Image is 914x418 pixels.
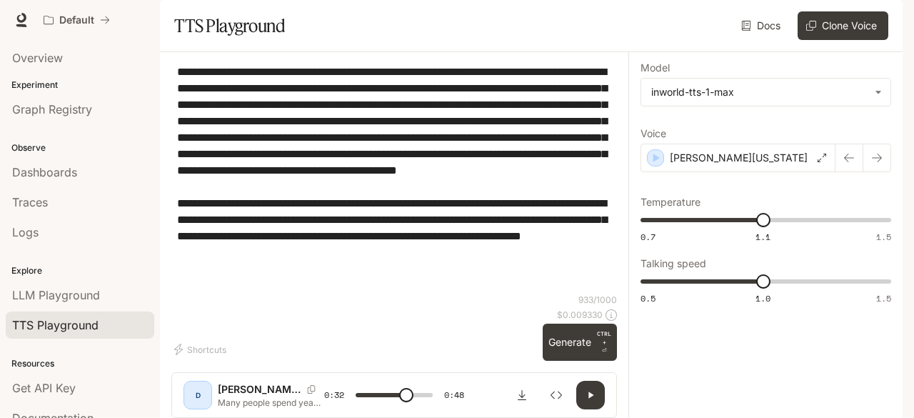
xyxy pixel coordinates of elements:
span: 1.0 [755,292,770,304]
span: 0:48 [444,388,464,402]
p: Talking speed [641,259,706,269]
span: 0.5 [641,292,656,304]
div: D [186,384,209,407]
p: CTRL + [597,329,611,347]
button: GenerateCTRL +⏎ [543,324,617,361]
p: Temperature [641,197,700,207]
button: Inspect [542,381,571,409]
button: All workspaces [37,6,116,34]
span: 0:32 [324,388,344,402]
p: Default [59,14,94,26]
p: Voice [641,129,666,139]
p: Many people spend years trying to earn love by giving away pieces of themselves. They silence the... [218,397,324,409]
p: [PERSON_NAME][US_STATE] [218,382,301,397]
p: Model [641,63,670,73]
span: 1.1 [755,231,770,243]
button: Copy Voice ID [301,385,321,394]
div: inworld-tts-1-max [641,79,890,106]
button: Download audio [508,381,536,409]
span: 1.5 [876,292,891,304]
p: ⏎ [597,329,611,355]
span: 1.5 [876,231,891,243]
button: Shortcuts [171,338,232,361]
a: Docs [738,11,786,40]
button: Clone Voice [798,11,888,40]
p: [PERSON_NAME][US_STATE] [670,151,808,165]
span: 0.7 [641,231,656,243]
div: inworld-tts-1-max [651,85,868,99]
h1: TTS Playground [174,11,285,40]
